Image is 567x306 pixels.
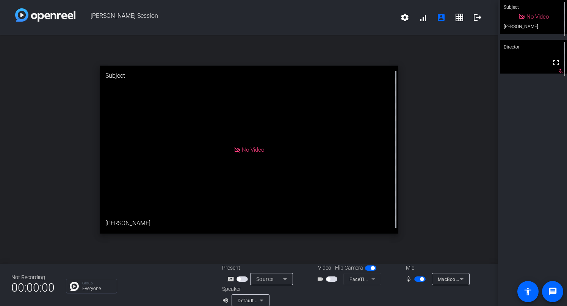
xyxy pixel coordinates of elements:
span: Flip Camera [335,264,363,272]
span: Default - MacBook Pro Speakers (Built-in) [238,297,329,303]
mat-icon: settings [400,13,409,22]
mat-icon: grid_on [455,13,464,22]
p: Group [82,281,113,285]
mat-icon: logout [473,13,482,22]
div: Not Recording [11,273,55,281]
img: white-gradient.svg [15,8,75,22]
mat-icon: message [548,287,557,296]
div: Subject [100,66,398,86]
span: No Video [526,13,549,20]
div: Present [222,264,298,272]
div: Director [500,40,567,54]
div: Speaker [222,285,268,293]
p: Everyone [82,286,113,291]
mat-icon: volume_up [222,296,231,305]
mat-icon: accessibility [523,287,533,296]
span: Source [256,276,274,282]
mat-icon: mic_none [405,275,414,284]
button: signal_cellular_alt [414,8,432,27]
span: No Video [242,146,264,153]
mat-icon: fullscreen [551,58,561,67]
span: MacBook Pro Microphone (Built-in) [438,276,515,282]
mat-icon: screen_share_outline [227,275,237,284]
span: [PERSON_NAME] Session [75,8,396,27]
img: Chat Icon [70,282,79,291]
mat-icon: videocam_outline [317,275,326,284]
span: 00:00:00 [11,278,55,297]
span: Video [318,264,331,272]
mat-icon: account_box [437,13,446,22]
div: Mic [398,264,474,272]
